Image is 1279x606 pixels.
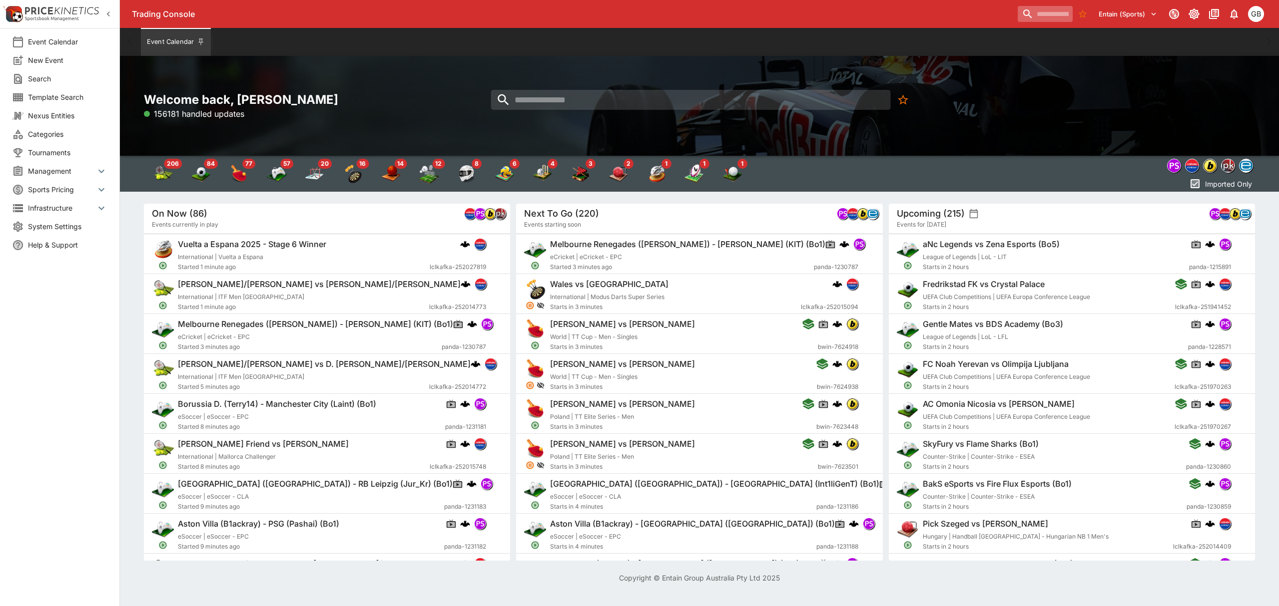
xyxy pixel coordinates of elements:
img: esports.png [524,518,546,540]
span: Starts in 3 minutes [550,342,818,352]
img: tennis.png [152,438,174,460]
img: pandascore.png [475,518,486,529]
img: bwin.png [847,318,858,329]
span: panda-1231182 [444,542,486,552]
h6: Vuelta a Espana 2025 - Stage 6 Winner [178,239,326,250]
img: pandascore.png [863,518,874,529]
h6: SkyFury vs Flame Sharks (Bo1) [923,439,1039,449]
div: pandascore [1209,208,1221,220]
span: Starts in 2 hours [923,302,1175,312]
img: pandascore.png [1168,159,1181,172]
img: bwin.png [847,398,858,409]
div: cerberus [1205,279,1215,289]
div: Table Tennis [229,164,249,184]
span: Events starting soon [524,220,581,230]
img: basketball [381,164,401,184]
img: table_tennis.png [524,438,546,460]
img: logo-cerberus.svg [1205,399,1215,409]
span: 1 [699,159,709,169]
img: soccer.png [897,358,919,380]
div: Handball [609,164,629,184]
h5: Upcoming (215) [897,208,965,219]
div: lclkafka [846,278,858,290]
img: table_tennis.png [524,398,546,420]
h6: [PERSON_NAME] Friend vs [PERSON_NAME] [178,439,349,449]
img: table_tennis.png [524,358,546,380]
img: esports.png [524,558,546,580]
img: golf [722,164,742,184]
h6: [PERSON_NAME] vs [PERSON_NAME] [550,439,695,449]
button: Imported Only [1186,176,1255,192]
img: esports.png [524,478,546,500]
span: Tournaments [28,147,107,158]
span: lclkafka-252014409 [1173,542,1231,552]
div: cerberus [467,319,477,329]
img: esports.png [897,318,919,340]
span: panda-1231188 [816,542,858,552]
div: cerberus [1205,319,1215,329]
span: panda-1230860 [1186,462,1231,472]
img: logo-cerberus.svg [1205,559,1215,569]
div: betradar [1239,159,1253,173]
img: bwin.png [857,208,868,219]
img: logo-cerberus.svg [1205,319,1215,329]
span: 8 [472,159,482,169]
span: International | Modus Darts Super Series [550,293,664,301]
img: pandascore.png [1210,208,1221,219]
span: lclkafka-252015748 [430,462,486,472]
h5: Next To Go (220) [524,208,599,219]
img: esports.png [152,318,174,340]
img: esports.png [152,398,174,420]
img: cycling.png [152,238,174,260]
div: Event type filters [144,156,751,192]
svg: Open [158,261,167,270]
button: Toggle light/dark mode [1185,5,1203,23]
h6: [PERSON_NAME] vs [PERSON_NAME] [550,319,695,329]
img: esports.png [897,558,919,580]
img: bwin.png [485,208,496,219]
h6: Aston Villa (B1ackray) - [GEOGRAPHIC_DATA] ([GEOGRAPHIC_DATA]) (Bo1) [550,519,835,529]
img: bwin.png [847,438,858,449]
img: pandascore.png [837,208,848,219]
h6: BakS eSports vs Fire Flux Esports (Bo1) [923,479,1072,489]
span: Started 3 minutes ago [178,342,442,352]
div: betradar [867,208,879,220]
img: logo-cerberus.svg [461,279,471,289]
span: League of Legends | LoL - LFL [923,333,1008,340]
span: eCricket | eCricket - EPC [550,253,622,261]
h6: [GEOGRAPHIC_DATA] ([GEOGRAPHIC_DATA]) - RB Leipzig (Jur_Kr) (Bo1) [178,479,453,489]
h6: Gentle Mates vs BDS Academy (Bo3) [923,319,1063,329]
div: Tennis [153,164,173,184]
img: lclkafka.png [1186,159,1199,172]
button: Select Tenant [1093,6,1163,22]
span: 206 [164,159,182,169]
div: Soccer [191,164,211,184]
span: lclkafka-252015094 [801,302,858,312]
p: Imported Only [1205,179,1252,189]
img: handball [609,164,629,184]
div: lclkafka [474,238,486,250]
h6: [GEOGRAPHIC_DATA] ([GEOGRAPHIC_DATA]) - [GEOGRAPHIC_DATA] (Int1liGenT) (Bo1) [550,479,879,489]
img: pandascore.png [1220,239,1231,250]
div: cerberus [832,279,842,289]
img: logo-cerberus.svg [1205,479,1215,489]
span: Started 1 minute ago [178,302,429,312]
div: Rugby League [684,164,704,184]
input: search [1018,6,1073,22]
span: 1 [661,159,671,169]
button: Connected to PK [1165,5,1183,23]
img: logo-cerberus.svg [839,239,849,249]
div: cerberus [839,239,849,249]
img: logo-cerberus.svg [832,319,842,329]
button: Notifications [1225,5,1243,23]
img: darts.png [524,278,546,300]
img: PriceKinetics [25,7,99,14]
img: snooker [571,164,591,184]
span: Infrastructure [28,203,95,213]
span: 20 [318,159,332,169]
img: tennis.png [152,278,174,300]
span: 1 [737,159,747,169]
button: settings [969,209,979,219]
span: Events currently in play [152,220,218,230]
img: bwin.png [847,358,858,369]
